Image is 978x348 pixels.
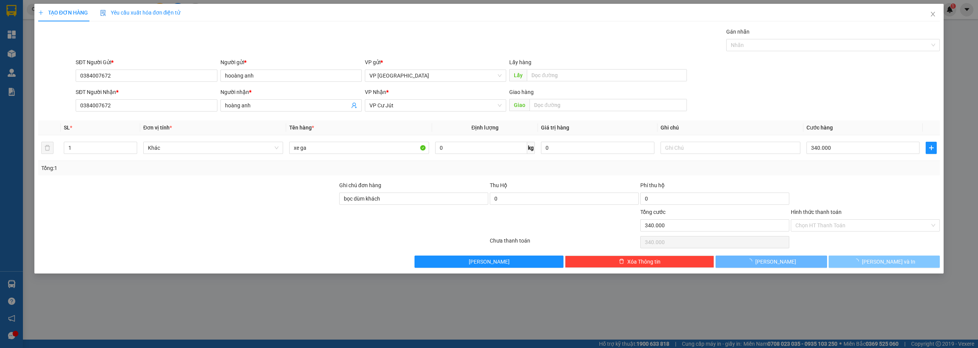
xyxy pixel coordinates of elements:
span: Định lượng [471,125,499,131]
div: SĐT Người Nhận [76,88,217,96]
div: Người gửi [220,58,362,66]
span: loading [853,259,862,264]
span: VP Sài Gòn [369,70,502,81]
label: Hình thức thanh toán [791,209,842,215]
div: VP gửi [365,58,506,66]
span: VP Cư Jút [369,100,502,111]
span: Lấy hàng [509,59,531,65]
span: Khác [148,142,279,154]
button: deleteXóa Thông tin [565,256,714,268]
button: delete [41,142,53,154]
input: Ghi Chú [661,142,800,154]
span: Đơn vị tính [143,125,172,131]
span: SL [64,125,70,131]
span: plus [38,10,44,15]
span: Thu Hộ [490,182,507,188]
span: loading [747,259,755,264]
span: user-add [351,102,357,108]
div: Tổng: 1 [41,164,377,172]
label: Ghi chú đơn hàng [339,182,381,188]
span: [PERSON_NAME] [469,257,510,266]
span: VP Nhận [365,89,386,95]
span: TẠO ĐƠN HÀNG [38,10,88,16]
input: Dọc đường [527,69,687,81]
span: Giao hàng [509,89,534,95]
div: Chưa thanh toán [489,236,640,250]
input: Dọc đường [529,99,687,111]
span: plus [926,145,936,151]
input: Ghi chú đơn hàng [339,193,488,205]
span: close [930,11,936,17]
button: plus [926,142,937,154]
button: Close [922,4,944,25]
div: Người nhận [220,88,362,96]
span: kg [527,142,535,154]
button: [PERSON_NAME] [716,256,827,268]
label: Gán nhãn [726,29,750,35]
div: SĐT Người Gửi [76,58,217,66]
span: Yêu cầu xuất hóa đơn điện tử [100,10,181,16]
th: Ghi chú [657,120,803,135]
div: Phí thu hộ [640,181,789,193]
img: icon [100,10,106,16]
button: [PERSON_NAME] [415,256,563,268]
span: Giá trị hàng [541,125,569,131]
span: Cước hàng [806,125,833,131]
span: Lấy [509,69,527,81]
span: Giao [509,99,529,111]
span: [PERSON_NAME] và In [862,257,915,266]
input: 0 [541,142,654,154]
span: delete [619,259,624,265]
span: [PERSON_NAME] [755,257,796,266]
span: Xóa Thông tin [627,257,661,266]
input: VD: Bàn, Ghế [289,142,429,154]
button: [PERSON_NAME] và In [829,256,940,268]
span: Tên hàng [289,125,314,131]
span: Tổng cước [640,209,665,215]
